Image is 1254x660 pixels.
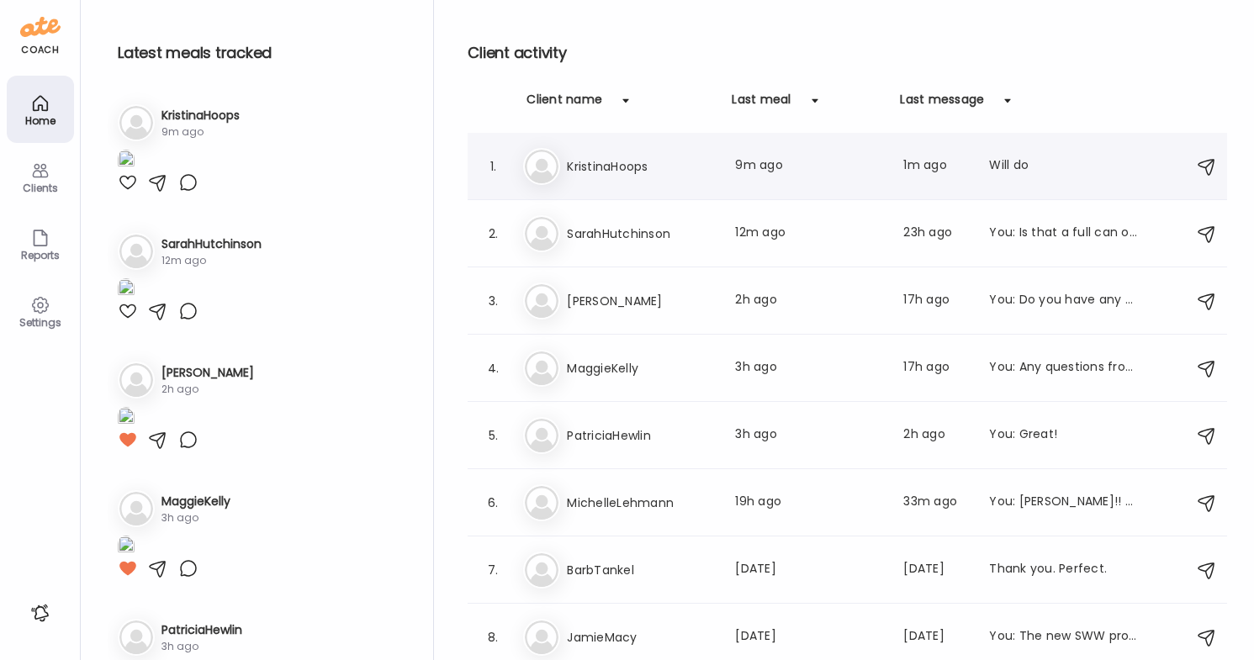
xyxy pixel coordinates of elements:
div: 12m ago [161,253,262,268]
div: Home [10,115,71,126]
img: images%2FPmm2PXbGH0Z5JiI7kyACT0OViMx2%2FEQWvThKAuxIYrso7Jk4L%2FTPfeaJNeCEwzYtnjGikZ_1080 [118,278,135,301]
div: 17h ago [903,358,969,378]
div: [DATE] [903,627,969,647]
div: [DATE] [735,627,883,647]
div: Clients [10,182,71,193]
img: bg-avatar-default.svg [525,419,558,452]
h3: JamieMacy [567,627,715,647]
div: Last message [900,91,984,118]
img: ate [20,13,61,40]
h2: Client activity [468,40,1227,66]
div: 3h ago [161,510,230,525]
div: 6. [483,493,503,513]
h3: PatriciaHewlin [567,425,715,446]
img: images%2FjdQOPJFAitdIgzzQ9nFQSI0PpUq1%2FK6MiWY1WFWXOTLZcxNLt%2FE77QLkYzMOFievG17ri2_1080 [118,407,135,430]
img: bg-avatar-default.svg [119,106,153,140]
div: 3h ago [735,358,883,378]
h3: [PERSON_NAME] [161,364,254,382]
div: 9m ago [735,156,883,177]
div: Reports [10,250,71,261]
img: bg-avatar-default.svg [525,150,558,183]
div: 1. [483,156,503,177]
h3: PatriciaHewlin [161,621,242,639]
img: bg-avatar-default.svg [525,284,558,318]
div: You: Great! [989,425,1137,446]
div: Settings [10,317,71,328]
img: bg-avatar-default.svg [525,351,558,385]
div: 19h ago [735,493,883,513]
div: 4. [483,358,503,378]
img: bg-avatar-default.svg [119,363,153,397]
div: 1m ago [903,156,969,177]
div: 2h ago [903,425,969,446]
h3: MichelleLehmann [567,493,715,513]
h3: [PERSON_NAME] [567,291,715,311]
img: bg-avatar-default.svg [525,217,558,251]
h2: Latest meals tracked [118,40,406,66]
div: [DATE] [735,560,883,580]
img: bg-avatar-default.svg [119,492,153,525]
img: bg-avatar-default.svg [525,620,558,654]
div: 2. [483,224,503,244]
div: You: Do you have any more questions from tonight's call? Let me know-happy to answer! [989,291,1137,311]
div: Will do [989,156,1137,177]
div: 5. [483,425,503,446]
h3: MaggieKelly [567,358,715,378]
div: You: [PERSON_NAME]!! Congratulations!! That is awesome! You are doing a great job! Just want to c... [989,493,1137,513]
img: images%2Fk5ZMW9FHcXQur5qotgTX4mCroqJ3%2FU7U17Sx0CbZ5rnYd1MOV%2FnM00q0Ke5ovnlz6Qq5uR_1080 [118,150,135,172]
div: 3. [483,291,503,311]
h3: MaggieKelly [161,493,230,510]
div: [DATE] [903,560,969,580]
div: 12m ago [735,224,883,244]
div: You: Is that a full can of tuna? [989,224,1137,244]
div: Client name [526,91,602,118]
div: You: The new SWW protein powder is here!!! Click [URL][DOMAIN_NAME] go view and receive a discount! [989,627,1137,647]
h3: BarbTankel [567,560,715,580]
h3: SarahHutchinson [161,235,262,253]
div: 2h ago [735,291,883,311]
div: 23h ago [903,224,969,244]
img: bg-avatar-default.svg [119,235,153,268]
img: bg-avatar-default.svg [525,486,558,520]
div: coach [21,43,59,57]
div: 7. [483,560,503,580]
div: 17h ago [903,291,969,311]
img: images%2FnR0t7EISuYYMJDOB54ce2c9HOZI3%2FFIgD3EvxH32eSZRuD836%2FkFnoOB3UZUKMv2v7qLlZ_1080 [118,536,135,558]
div: 3h ago [735,425,883,446]
h3: KristinaHoops [567,156,715,177]
div: 8. [483,627,503,647]
img: bg-avatar-default.svg [119,620,153,654]
div: You: Any questions from the call? Happy to answer! [989,358,1137,378]
div: 9m ago [161,124,240,140]
div: 2h ago [161,382,254,397]
div: 3h ago [161,639,242,654]
h3: KristinaHoops [161,107,240,124]
div: Last meal [732,91,791,118]
img: bg-avatar-default.svg [525,553,558,587]
h3: SarahHutchinson [567,224,715,244]
div: Thank you. Perfect. [989,560,1137,580]
div: 33m ago [903,493,969,513]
